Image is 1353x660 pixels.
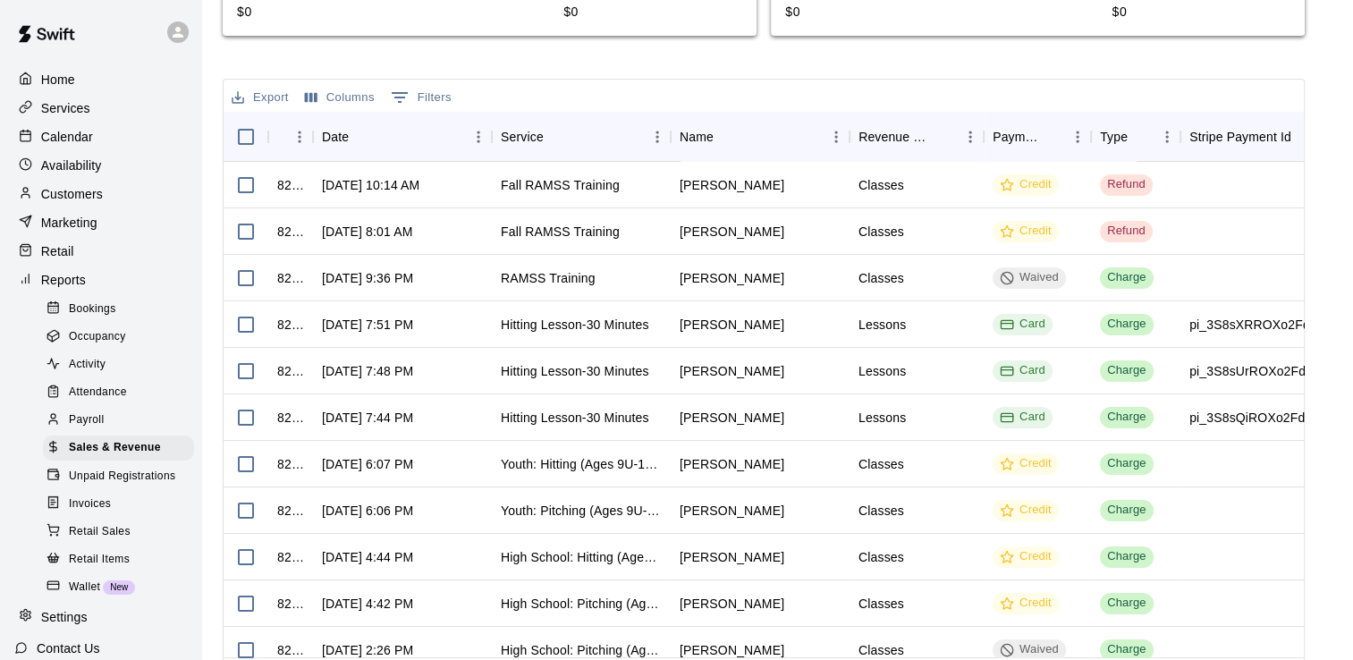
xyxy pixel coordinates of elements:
[1064,123,1091,150] button: Menu
[544,124,569,149] button: Sort
[465,123,492,150] button: Menu
[322,548,413,566] div: Sep 18, 2025, 4:44 PM
[277,548,304,566] div: 824087
[14,152,187,179] a: Availability
[680,223,784,241] div: Caleb Atherton-Ely
[41,608,88,626] p: Settings
[322,176,419,194] div: Sep 19, 2025, 10:14 AM
[37,639,100,657] p: Contact Us
[680,409,784,427] div: Natalie Steele
[501,269,596,287] div: RAMSS Training
[1000,409,1045,426] div: Card
[984,112,1091,162] div: Payment Method
[1291,124,1316,149] button: Sort
[1107,502,1146,519] div: Charge
[680,316,784,334] div: Natalie Steele
[41,185,103,203] p: Customers
[322,455,413,473] div: Sep 18, 2025, 6:07 PM
[563,3,742,21] p: $0
[680,548,784,566] div: Jennifer Cameron
[858,269,904,287] div: Classes
[1189,112,1291,162] div: Stripe Payment Id
[671,112,850,162] div: Name
[349,124,374,149] button: Sort
[43,492,194,517] div: Invoices
[680,595,784,613] div: Jennifer Cameron
[14,95,187,122] a: Services
[1107,223,1146,240] div: Refund
[277,502,304,520] div: 824309
[858,641,904,659] div: Classes
[41,71,75,89] p: Home
[41,242,74,260] p: Retail
[43,295,201,323] a: Bookings
[69,495,111,513] span: Invoices
[1107,548,1146,565] div: Charge
[43,464,194,489] div: Unpaid Registrations
[277,269,304,287] div: 824731
[680,502,784,520] div: Henry Koch
[1128,124,1153,149] button: Sort
[501,548,662,566] div: High School: Hitting (Ages 14U-18U)
[43,325,194,350] div: Occupancy
[69,579,100,597] span: Wallet
[823,123,850,150] button: Menu
[43,547,194,572] div: Retail Items
[680,176,784,194] div: Greg Miller
[322,269,413,287] div: Sep 18, 2025, 9:36 PM
[850,112,984,162] div: Revenue Category
[322,316,413,334] div: Sep 18, 2025, 7:51 PM
[43,520,194,545] div: Retail Sales
[1000,641,1059,658] div: Waived
[43,462,201,490] a: Unpaid Registrations
[277,223,304,241] div: 824962
[69,328,126,346] span: Occupancy
[680,362,784,380] div: Natalie Steele
[322,409,413,427] div: Sep 18, 2025, 7:44 PM
[69,468,175,486] span: Unpaid Registrations
[43,408,194,433] div: Payroll
[268,112,313,162] div: InvoiceId
[386,83,456,112] button: Show filters
[957,123,984,150] button: Menu
[43,352,194,377] div: Activity
[41,157,102,174] p: Availability
[1100,112,1128,162] div: Type
[322,223,412,241] div: Sep 19, 2025, 8:01 AM
[322,595,413,613] div: Sep 18, 2025, 4:42 PM
[69,356,106,374] span: Activity
[858,502,904,520] div: Classes
[501,455,662,473] div: Youth: Hitting (Ages 9U-13U)
[858,548,904,566] div: Classes
[41,128,93,146] p: Calendar
[69,523,131,541] span: Retail Sales
[501,362,649,380] div: Hitting Lesson-30 Minutes
[14,604,187,630] div: Settings
[858,409,906,427] div: Lessons
[858,595,904,613] div: Classes
[1107,176,1146,193] div: Refund
[43,351,201,379] a: Activity
[69,439,161,457] span: Sales & Revenue
[858,362,906,380] div: Lessons
[501,502,662,520] div: Youth: Pitching (Ages 9U-13U)
[1000,548,1052,565] div: Credit
[313,112,492,162] div: Date
[14,209,187,236] a: Marketing
[43,575,194,600] div: WalletNew
[277,595,304,613] div: 824084
[858,176,904,194] div: Classes
[41,271,86,289] p: Reports
[680,455,784,473] div: Henry Koch
[858,455,904,473] div: Classes
[1000,176,1052,193] div: Credit
[103,582,135,592] span: New
[69,384,127,402] span: Attendance
[277,455,304,473] div: 824316
[501,595,662,613] div: High School: Pitching (Ages 14U-18U)
[41,214,97,232] p: Marketing
[43,379,201,407] a: Attendance
[69,551,130,569] span: Retail Items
